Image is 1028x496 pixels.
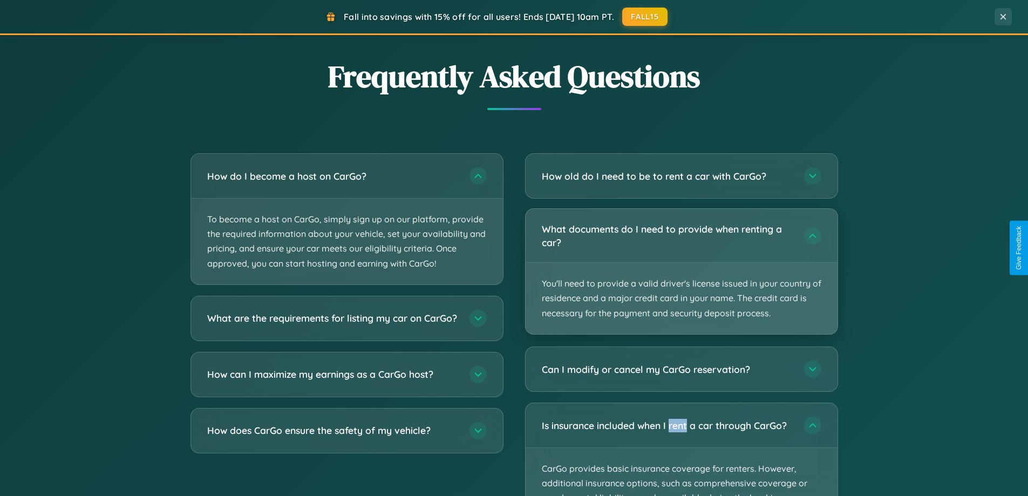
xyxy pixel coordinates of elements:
h3: Is insurance included when I rent a car through CarGo? [542,419,793,432]
div: Give Feedback [1015,226,1023,270]
button: FALL15 [622,8,668,26]
h3: How do I become a host on CarGo? [207,169,459,183]
h3: How old do I need to be to rent a car with CarGo? [542,169,793,183]
h3: What are the requirements for listing my car on CarGo? [207,311,459,325]
h2: Frequently Asked Questions [190,56,838,97]
h3: Can I modify or cancel my CarGo reservation? [542,363,793,376]
p: You'll need to provide a valid driver's license issued in your country of residence and a major c... [526,263,838,334]
h3: How can I maximize my earnings as a CarGo host? [207,368,459,381]
h3: How does CarGo ensure the safety of my vehicle? [207,424,459,437]
p: To become a host on CarGo, simply sign up on our platform, provide the required information about... [191,199,503,284]
h3: What documents do I need to provide when renting a car? [542,222,793,249]
span: Fall into savings with 15% off for all users! Ends [DATE] 10am PT. [344,11,614,22]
